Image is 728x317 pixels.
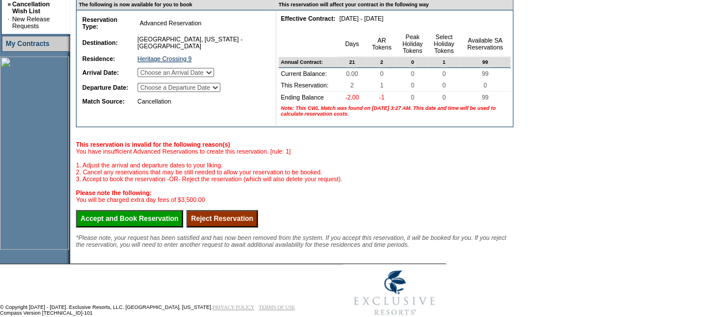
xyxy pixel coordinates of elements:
b: Effective Contract: [281,15,336,22]
b: Departure Date: [82,84,128,91]
span: 0.00 [344,68,360,79]
a: My Contracts [6,40,49,48]
a: Heritage Crossing 9 [138,55,192,62]
td: Peak Holiday Tokens [397,31,428,57]
b: Destination: [82,39,118,46]
a: Cancellation Wish List [12,1,49,14]
span: 0 [409,57,416,67]
span: 2 [348,79,356,91]
span: 99 [479,68,491,79]
span: 99 [480,57,490,67]
span: 1 [378,79,386,91]
td: Cancellation [135,96,266,107]
b: Please note the following: [76,189,151,196]
span: You have insufficient Advanced Reservations to create this reservation. [rule: 1] 1. Adjust the a... [76,141,342,203]
span: 0 [440,91,448,103]
td: Current Balance: [279,68,337,79]
b: Residence: [82,55,115,62]
span: 21 [347,57,357,67]
span: 0 [378,68,386,79]
td: This Reservation: [279,79,337,91]
td: [GEOGRAPHIC_DATA], [US_STATE] - [GEOGRAPHIC_DATA] [135,33,266,52]
span: 0 [409,68,417,79]
span: 99 [479,91,491,103]
td: Note: This CWL Match was found on [DATE] 3:27 AM. This date and time will be used to calculate re... [279,103,510,119]
span: 0 [440,79,448,91]
span: *Please note, your request has been satisfied and has now been removed from the system. If you ac... [76,234,506,248]
td: Annual Contract: [279,57,337,68]
a: New Release Requests [12,16,49,29]
td: Days [337,31,367,57]
input: Accept and Book Reservation [76,210,183,227]
b: Reservation Type: [82,16,117,30]
b: Arrival Date: [82,69,119,76]
span: 1 [440,57,448,67]
nobr: [DATE] - [DATE] [340,15,384,22]
span: -2.00 [343,91,361,103]
span: 0 [409,79,417,91]
span: 0 [440,68,448,79]
td: Ending Balance [279,91,337,103]
span: 0 [409,91,417,103]
b: This reservation is invalid for the following reason(s) [76,141,230,148]
td: · [7,16,11,29]
b: » [7,1,11,7]
a: PRIVACY POLICY [212,304,254,310]
span: Advanced Reservation [138,17,204,29]
span: -1 [376,91,386,103]
span: 2 [378,57,386,67]
span: 0 [481,79,489,91]
td: AR Tokens [367,31,397,57]
input: Reject Reservation [186,210,258,227]
td: Available SA Reservations [460,31,510,57]
a: TERMS OF USE [259,304,295,310]
b: Match Source: [82,98,124,105]
td: Select Holiday Tokens [428,31,460,57]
